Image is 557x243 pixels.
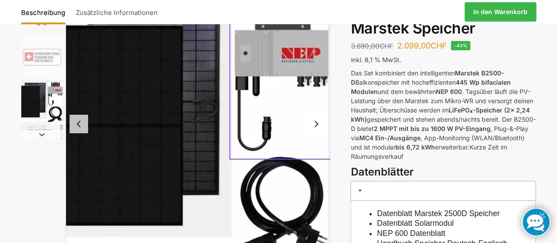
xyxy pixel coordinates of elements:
li: 5 / 9 [19,79,63,123]
h3: Datenblätter [350,164,536,180]
span: inkl. 8,1 % MwSt. [350,56,401,64]
img: ChatGPT Image 29. März 2025, 12_41_06 [21,36,63,78]
button: Next slide [21,130,63,139]
bdi: 2.099,00 [397,41,446,50]
bdi: 3.690,00 [350,42,393,50]
strong: 2 MPPT mit bis zu 1600 W PV-Eingang [373,125,490,132]
span: CHF [430,41,446,50]
a: Zusätzliche Informationen [71,1,162,22]
strong: NEP 600 [435,88,461,95]
strong: MC4 Ein-/Ausgänge [359,134,420,142]
a: In den Warenkorb [465,2,536,22]
img: Balkonkraftwerk 860 [21,80,63,122]
button: Previous slide [70,115,88,133]
strong: bis 6,72 kWh [395,143,435,151]
li: 6 / 9 [19,123,63,167]
a: NEP 600 Datenblatt [377,229,445,238]
button: Next slide [307,115,325,133]
img: b2500d [21,124,63,166]
span: -43% [451,41,470,50]
a: Datenblatt Marstek 2500D Speicher [377,209,500,218]
p: Das Set kombiniert den intelligenten Balkonspeicher mit hocheffizienten und dem bewährten . Tagsü... [350,68,536,161]
li: 4 / 9 [19,35,63,79]
span: CHF [379,42,393,50]
a: Beschreibung [21,1,70,22]
a: Datenblatt Solarmodul [377,219,454,228]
